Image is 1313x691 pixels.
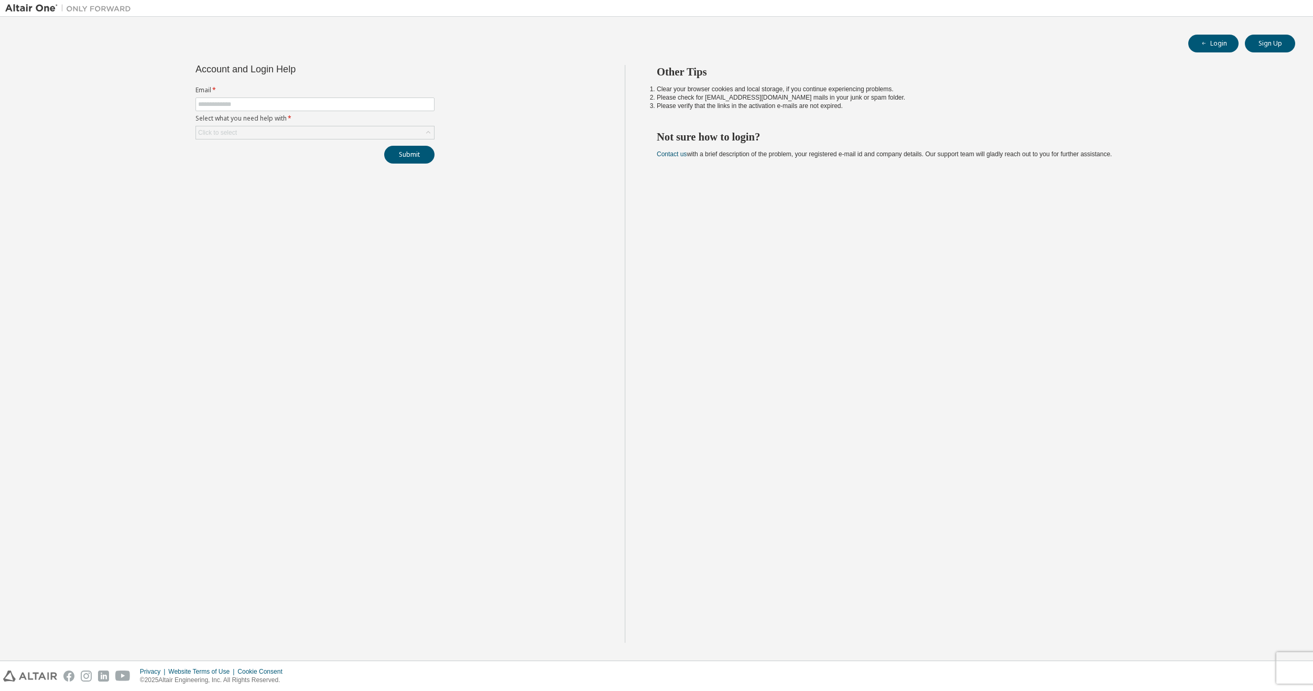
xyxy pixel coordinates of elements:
div: Cookie Consent [237,667,288,676]
button: Submit [384,146,435,164]
span: with a brief description of the problem, your registered e-mail id and company details. Our suppo... [657,150,1112,158]
p: © 2025 Altair Engineering, Inc. All Rights Reserved. [140,676,289,685]
li: Please verify that the links in the activation e-mails are not expired. [657,102,1276,110]
li: Please check for [EMAIL_ADDRESS][DOMAIN_NAME] mails in your junk or spam folder. [657,93,1276,102]
img: facebook.svg [63,671,74,682]
h2: Not sure how to login? [657,130,1276,144]
button: Sign Up [1245,35,1295,52]
li: Clear your browser cookies and local storage, if you continue experiencing problems. [657,85,1276,93]
img: Altair One [5,3,136,14]
img: youtube.svg [115,671,131,682]
img: linkedin.svg [98,671,109,682]
h2: Other Tips [657,65,1276,79]
img: altair_logo.svg [3,671,57,682]
img: instagram.svg [81,671,92,682]
div: Account and Login Help [196,65,387,73]
div: Privacy [140,667,168,676]
label: Email [196,86,435,94]
button: Login [1188,35,1239,52]
div: Click to select [196,126,434,139]
div: Website Terms of Use [168,667,237,676]
a: Contact us [657,150,687,158]
label: Select what you need help with [196,114,435,123]
div: Click to select [198,128,237,137]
